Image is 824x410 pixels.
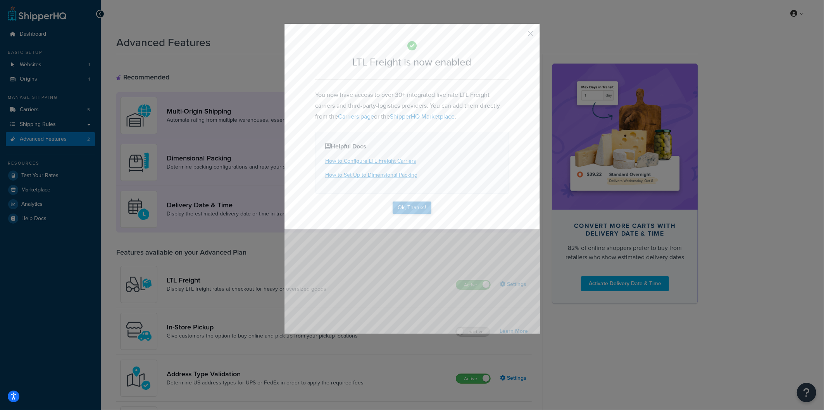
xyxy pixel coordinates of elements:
[325,157,416,165] a: How to Configure LTL Freight Carriers
[325,142,499,151] h4: Helpful Docs
[393,202,431,214] button: Ok, Thanks!
[338,112,374,121] a: Carriers page
[315,57,509,68] h2: LTL Freight is now enabled
[390,112,455,121] a: ShipperHQ Marketplace
[315,90,509,122] p: You now have access to over 30+ integrated live rate LTL Freight carriers and third-party-logisti...
[325,171,417,179] a: How to Set Up to Dimensional Packing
